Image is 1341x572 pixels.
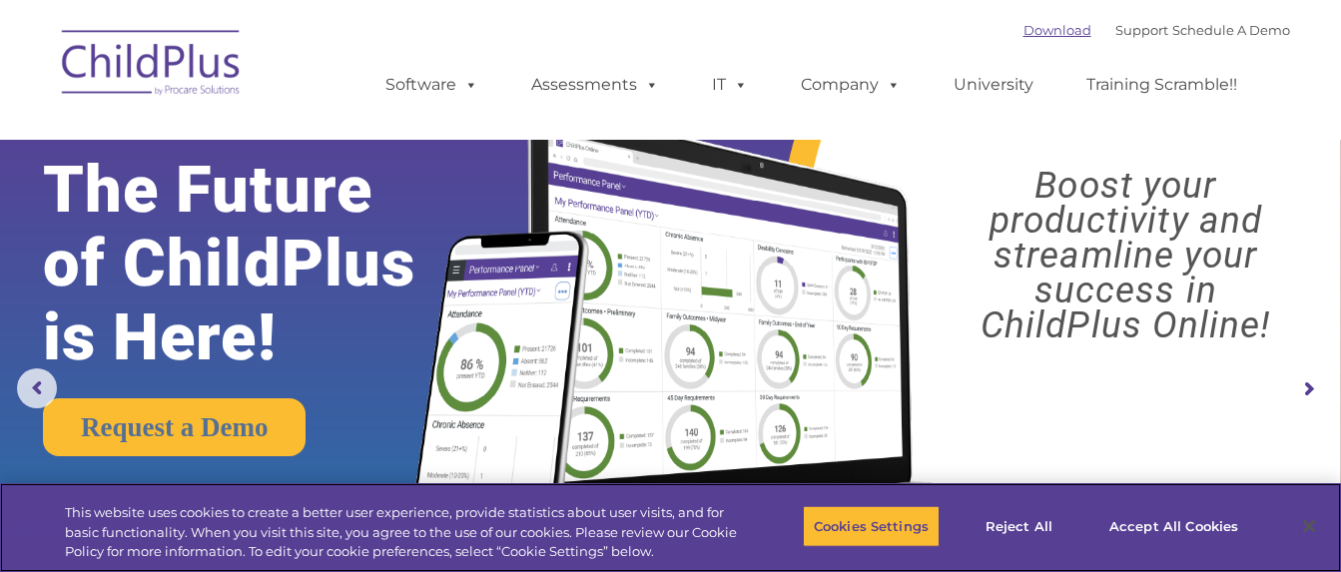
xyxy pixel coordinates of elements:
button: Cookies Settings [803,505,940,547]
a: IT [692,65,768,105]
a: University [934,65,1053,105]
button: Reject All [957,505,1081,547]
div: This website uses cookies to create a better user experience, provide statistics about user visit... [65,503,738,562]
span: Last name [278,132,338,147]
span: Phone number [278,214,362,229]
a: Download [1023,22,1091,38]
button: Accept All Cookies [1098,505,1249,547]
a: Schedule A Demo [1172,22,1290,38]
img: ChildPlus by Procare Solutions [52,16,252,116]
rs-layer: Boost your productivity and streamline your success in ChildPlus Online! [927,168,1325,342]
a: Support [1115,22,1168,38]
a: Software [365,65,498,105]
a: Request a Demo [43,398,306,456]
a: Assessments [511,65,679,105]
a: Training Scramble!! [1066,65,1257,105]
font: | [1023,22,1290,38]
rs-layer: The Future of ChildPlus is Here! [43,153,471,374]
a: Company [781,65,921,105]
button: Close [1287,504,1331,548]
